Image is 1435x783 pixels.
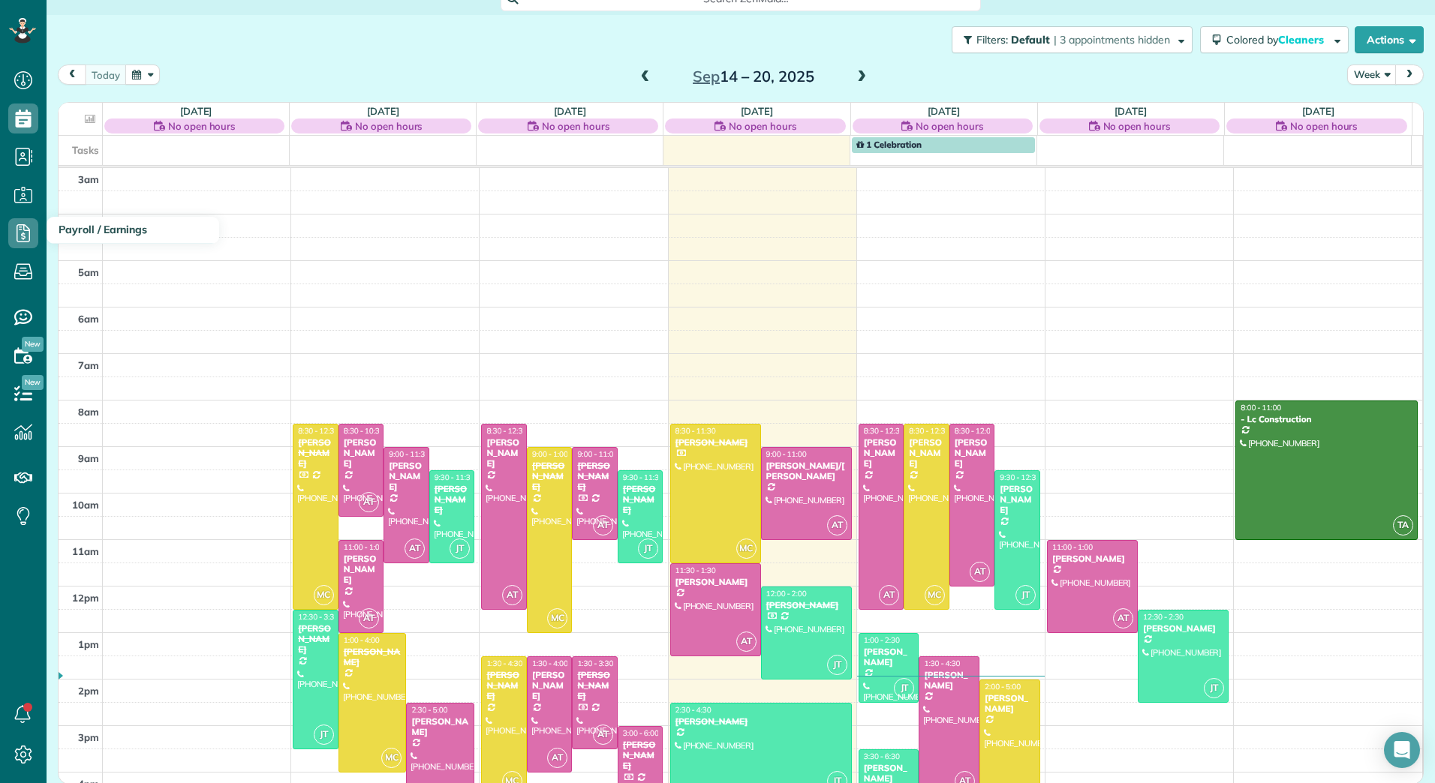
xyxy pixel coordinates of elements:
span: 8:30 - 12:00 [955,426,995,436]
span: AT [593,724,613,745]
div: [PERSON_NAME] [297,437,334,469]
span: 1:30 - 3:30 [577,658,613,668]
div: [PERSON_NAME] [411,716,470,738]
div: Open Intercom Messenger [1384,732,1420,768]
div: [PERSON_NAME] [297,623,334,655]
div: [PERSON_NAME] [343,437,380,469]
span: No open hours [916,118,983,133]
div: [PERSON_NAME] [675,437,757,448]
span: AT [827,515,847,535]
span: 9:30 - 12:30 [1000,472,1040,482]
span: 6am [78,313,99,325]
span: AT [879,585,899,605]
span: 2:00 - 5:00 [985,682,1021,691]
a: [DATE] [180,105,212,117]
span: 8:30 - 10:30 [344,426,384,436]
span: 8:30 - 12:30 [486,426,527,436]
div: [PERSON_NAME] [675,577,757,587]
span: 11:00 - 1:00 [344,542,384,552]
span: 2:30 - 5:00 [411,705,447,715]
span: 1 Celebration [856,139,922,150]
span: 7am [78,359,99,371]
div: [PERSON_NAME] [863,646,915,668]
span: 11am [72,545,99,557]
span: 8:30 - 12:30 [864,426,904,436]
span: 2pm [78,685,99,697]
span: 2:30 - 4:30 [675,705,711,715]
span: AT [970,562,990,582]
span: 8:30 - 12:30 [909,426,949,436]
span: 9am [78,452,99,464]
span: AT [502,585,522,605]
div: [PERSON_NAME] [954,437,991,469]
h2: 14 – 20, 2025 [660,68,847,85]
span: 8:30 - 12:30 [298,426,338,436]
a: [DATE] [928,105,960,117]
div: [PERSON_NAME] [766,600,847,610]
div: [PERSON_NAME] [486,437,522,469]
span: Cleaners [1278,33,1326,46]
div: [PERSON_NAME] [908,437,945,469]
span: MC [381,748,402,768]
span: 12:30 - 2:30 [1143,612,1184,622]
div: [PERSON_NAME] [863,437,900,469]
a: [DATE] [1302,105,1334,117]
span: New [22,337,44,352]
span: JT [638,538,658,559]
span: 11:30 - 1:30 [675,565,716,575]
button: Actions [1355,26,1424,53]
span: 9:30 - 11:30 [623,472,663,482]
span: 1:00 - 2:30 [864,635,900,645]
span: AT [359,492,379,512]
div: [PERSON_NAME] [675,716,847,727]
button: today [85,64,127,85]
span: TA [1393,515,1413,535]
button: Week [1347,64,1397,85]
span: 9:00 - 1:00 [532,449,568,459]
span: JT [827,655,847,675]
a: [DATE] [741,105,773,117]
div: [PERSON_NAME] [388,460,425,493]
div: [PERSON_NAME] [622,484,659,516]
div: [PERSON_NAME] [486,670,522,702]
button: next [1395,64,1424,85]
div: [PERSON_NAME] [576,460,613,493]
span: No open hours [729,118,796,133]
span: JT [1204,678,1224,698]
span: No open hours [1103,118,1171,133]
a: [DATE] [1115,105,1147,117]
span: 11:00 - 1:00 [1052,542,1093,552]
span: JT [314,724,334,745]
span: 1:30 - 4:30 [486,658,522,668]
span: No open hours [355,118,423,133]
div: [PERSON_NAME] [923,670,975,691]
span: | 3 appointments hidden [1054,33,1170,46]
span: 10am [72,499,99,511]
button: prev [58,64,86,85]
div: [PERSON_NAME] [984,693,1036,715]
div: [PERSON_NAME] [622,739,659,772]
span: 9:00 - 11:00 [577,449,618,459]
span: AT [1113,608,1133,628]
span: 1:30 - 4:30 [924,658,960,668]
span: MC [547,608,567,628]
span: 9:00 - 11:30 [389,449,429,459]
span: Default [1011,33,1051,46]
div: [PERSON_NAME] [531,670,568,702]
span: Colored by [1226,33,1329,46]
span: Payroll / Earnings [59,223,147,236]
span: AT [593,515,613,535]
span: 8am [78,406,99,418]
span: No open hours [168,118,236,133]
div: [PERSON_NAME] [1142,623,1224,634]
span: 1:00 - 4:00 [344,635,380,645]
span: JT [1015,585,1036,605]
button: Colored byCleaners [1200,26,1349,53]
div: [PERSON_NAME] [343,553,380,586]
span: 5am [78,266,99,278]
span: JT [894,678,914,698]
div: [PERSON_NAME]/[PERSON_NAME] [766,460,847,482]
span: New [22,375,44,390]
span: 12pm [72,592,99,604]
div: [PERSON_NAME] [1051,553,1133,564]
